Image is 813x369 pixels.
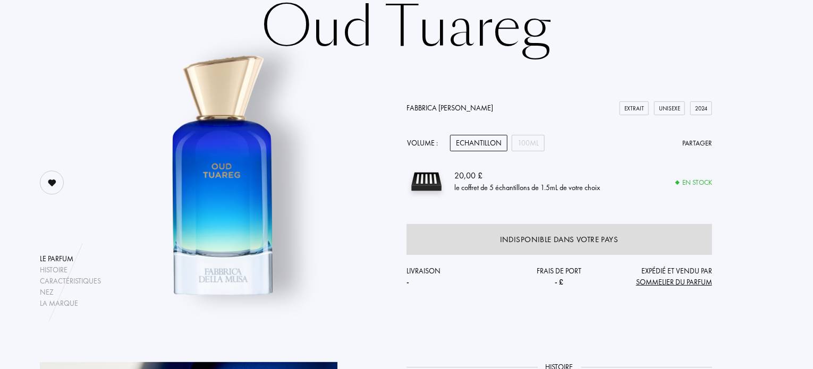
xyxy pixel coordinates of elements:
[406,135,444,151] div: Volume :
[454,170,600,183] div: 20,00 £
[450,135,507,151] div: Echantillon
[500,234,619,246] div: Indisponible dans votre pays
[40,253,101,264] div: Le parfum
[676,177,712,188] div: En stock
[636,277,712,287] span: Sommelier du Parfum
[555,277,563,287] span: - £
[41,172,63,193] img: like_p.png
[509,265,611,288] div: Frais de port
[406,265,509,288] div: Livraison
[40,276,101,287] div: Caractéristiques
[610,265,712,288] div: Expédié et vendu par
[40,264,101,276] div: Histoire
[512,135,545,151] div: 100mL
[92,46,355,309] img: Oud Tuareg Fabbrica Della Musa
[620,101,649,116] div: Extrait
[40,298,101,309] div: La marque
[454,183,600,194] div: le coffret de 5 échantillons de 1.5mL de votre choix
[406,162,446,202] img: sample box
[406,277,409,287] span: -
[40,287,101,298] div: Nez
[406,103,493,113] a: Fabbrica [PERSON_NAME]
[654,101,685,116] div: Unisexe
[690,101,712,116] div: 2024
[682,138,712,149] div: Partager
